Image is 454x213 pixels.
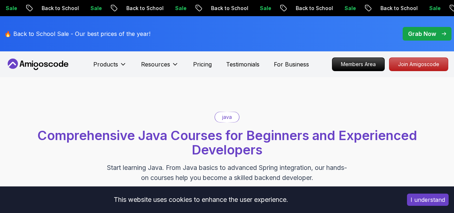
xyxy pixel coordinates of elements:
[222,114,232,121] p: java
[84,5,107,12] p: Sale
[205,5,254,12] p: Back to School
[141,60,179,74] button: Resources
[141,60,170,69] p: Resources
[193,60,212,69] a: Pricing
[332,58,384,71] p: Members Area
[5,192,396,208] div: This website uses cookies to enhance the user experience.
[407,194,449,206] button: Accept cookies
[169,5,192,12] p: Sale
[226,60,259,69] a: Testimonials
[4,29,150,38] p: 🔥 Back to School Sale - Our best prices of the year!
[120,5,169,12] p: Back to School
[389,57,448,71] a: Join Amigoscode
[107,163,348,183] p: Start learning Java. From Java basics to advanced Spring integration, our hands-on courses help y...
[338,5,361,12] p: Sale
[274,60,309,69] a: For Business
[290,5,338,12] p: Back to School
[332,57,385,71] a: Members Area
[93,60,118,69] p: Products
[389,58,448,71] p: Join Amigoscode
[93,60,127,74] button: Products
[37,128,417,158] span: Comprehensive Java Courses for Beginners and Experienced Developers
[423,5,446,12] p: Sale
[36,5,84,12] p: Back to School
[254,5,277,12] p: Sale
[374,5,423,12] p: Back to School
[408,29,436,38] p: Grab Now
